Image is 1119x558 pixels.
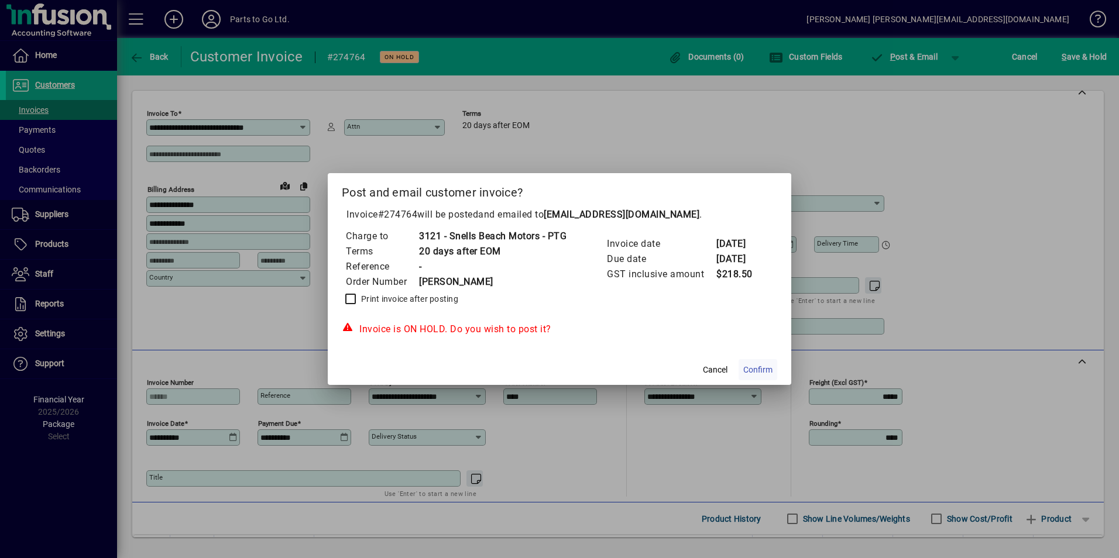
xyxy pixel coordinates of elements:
[359,293,458,305] label: Print invoice after posting
[345,244,418,259] td: Terms
[716,236,763,252] td: [DATE]
[606,267,716,282] td: GST inclusive amount
[328,173,791,207] h2: Post and email customer invoice?
[703,364,727,376] span: Cancel
[716,252,763,267] td: [DATE]
[418,244,567,259] td: 20 days after EOM
[378,209,418,220] span: #274764
[696,359,734,380] button: Cancel
[743,364,773,376] span: Confirm
[418,259,567,274] td: -
[606,236,716,252] td: Invoice date
[478,209,699,220] span: and emailed to
[342,208,777,222] p: Invoice will be posted .
[345,259,418,274] td: Reference
[345,229,418,244] td: Charge to
[544,209,699,220] b: [EMAIL_ADDRESS][DOMAIN_NAME]
[342,322,777,336] div: Invoice is ON HOLD. Do you wish to post it?
[418,229,567,244] td: 3121 - Snells Beach Motors - PTG
[716,267,763,282] td: $218.50
[345,274,418,290] td: Order Number
[739,359,777,380] button: Confirm
[606,252,716,267] td: Due date
[418,274,567,290] td: [PERSON_NAME]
